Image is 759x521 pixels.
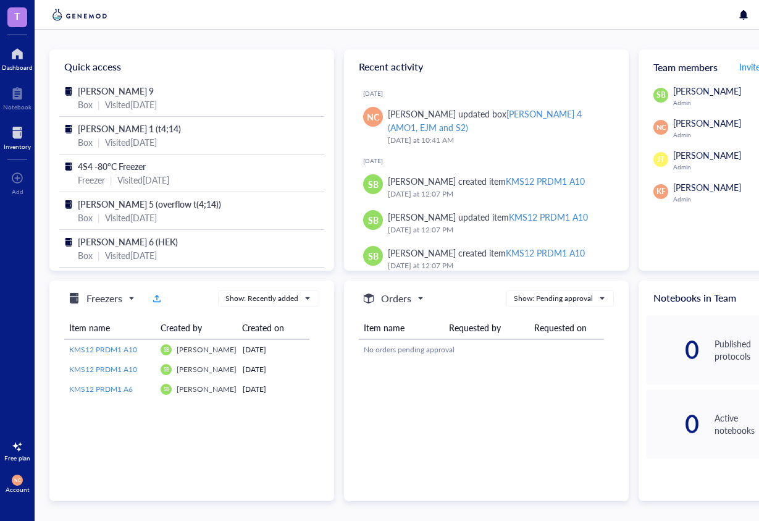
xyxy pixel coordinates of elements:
[2,64,33,71] div: Dashboard
[69,364,151,375] a: KMS12 PRDM1 A10
[363,90,619,97] div: [DATE]
[49,7,110,22] img: genemod-logo
[78,135,93,149] div: Box
[14,478,21,483] span: NC
[3,103,31,111] div: Notebook
[4,123,31,150] a: Inventory
[359,316,444,339] th: Item name
[69,344,137,355] span: KMS12 PRDM1 A10
[6,486,30,493] div: Account
[344,49,629,84] div: Recent activity
[646,340,700,360] div: 0
[354,241,619,277] a: SB[PERSON_NAME] created itemKMS12 PRDM1 A10[DATE] at 12:07 PM
[656,122,666,133] span: NC
[368,249,379,263] span: SB
[388,174,585,188] div: [PERSON_NAME] created item
[98,98,100,111] div: |
[4,143,31,150] div: Inventory
[164,366,169,373] span: SB
[673,149,741,161] span: [PERSON_NAME]
[363,157,619,164] div: [DATE]
[388,188,609,200] div: [DATE] at 12:07 PM
[237,316,309,339] th: Created on
[529,316,604,339] th: Requested on
[673,181,741,193] span: [PERSON_NAME]
[381,291,411,306] h5: Orders
[354,169,619,205] a: SB[PERSON_NAME] created itemKMS12 PRDM1 A10[DATE] at 12:07 PM
[243,384,304,395] div: [DATE]
[69,364,137,375] span: KMS12 PRDM1 A10
[98,248,100,262] div: |
[514,293,593,304] div: Show: Pending approval
[444,316,529,339] th: Requested by
[78,235,178,248] span: [PERSON_NAME] 6 (HEK)
[110,173,112,187] div: |
[367,110,379,124] span: NC
[354,102,619,151] a: NC[PERSON_NAME] updated box[PERSON_NAME] 4 (AMO1, EJM and S2)[DATE] at 10:41 AM
[78,198,221,210] span: [PERSON_NAME] 5 (overflow t(4;14))
[78,98,93,111] div: Box
[656,90,666,101] span: SB
[86,291,122,306] h5: Freezers
[156,316,237,339] th: Created by
[105,135,157,149] div: Visited [DATE]
[388,246,585,260] div: [PERSON_NAME] created item
[105,98,157,111] div: Visited [DATE]
[164,347,169,353] span: SB
[64,316,156,339] th: Item name
[506,175,585,187] div: KMS12 PRDM1 A10
[225,293,298,304] div: Show: Recently added
[388,224,609,236] div: [DATE] at 12:07 PM
[14,8,20,23] span: T
[98,135,100,149] div: |
[177,344,237,355] span: [PERSON_NAME]
[354,205,619,241] a: SB[PERSON_NAME] updated itemKMS12 PRDM1 A10[DATE] at 12:07 PM
[673,117,741,129] span: [PERSON_NAME]
[69,344,151,355] a: KMS12 PRDM1 A10
[368,177,379,191] span: SB
[388,134,609,146] div: [DATE] at 10:41 AM
[509,211,588,223] div: KMS12 PRDM1 A10
[177,364,237,375] span: [PERSON_NAME]
[98,211,100,224] div: |
[177,384,237,394] span: [PERSON_NAME]
[243,344,304,355] div: [DATE]
[2,44,33,71] a: Dashboard
[673,85,741,97] span: [PERSON_NAME]
[646,414,700,434] div: 0
[49,49,334,84] div: Quick access
[3,83,31,111] a: Notebook
[78,160,146,172] span: 4S4 -80°C Freezer
[506,247,585,259] div: KMS12 PRDM1 A10
[12,188,23,195] div: Add
[78,122,181,135] span: [PERSON_NAME] 1 (t4;14)
[78,173,105,187] div: Freezer
[364,344,599,355] div: No orders pending approval
[243,364,304,375] div: [DATE]
[78,248,93,262] div: Box
[78,85,154,97] span: [PERSON_NAME] 9
[105,248,157,262] div: Visited [DATE]
[78,211,93,224] div: Box
[69,384,133,394] span: KMS12 PRDM1 A6
[105,211,157,224] div: Visited [DATE]
[117,173,169,187] div: Visited [DATE]
[388,107,609,134] div: [PERSON_NAME] updated box
[368,213,379,227] span: SB
[656,186,666,197] span: KF
[4,454,30,462] div: Free plan
[164,386,169,392] span: SB
[69,384,151,395] a: KMS12 PRDM1 A6
[657,154,665,165] span: JT
[388,210,588,224] div: [PERSON_NAME] updated item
